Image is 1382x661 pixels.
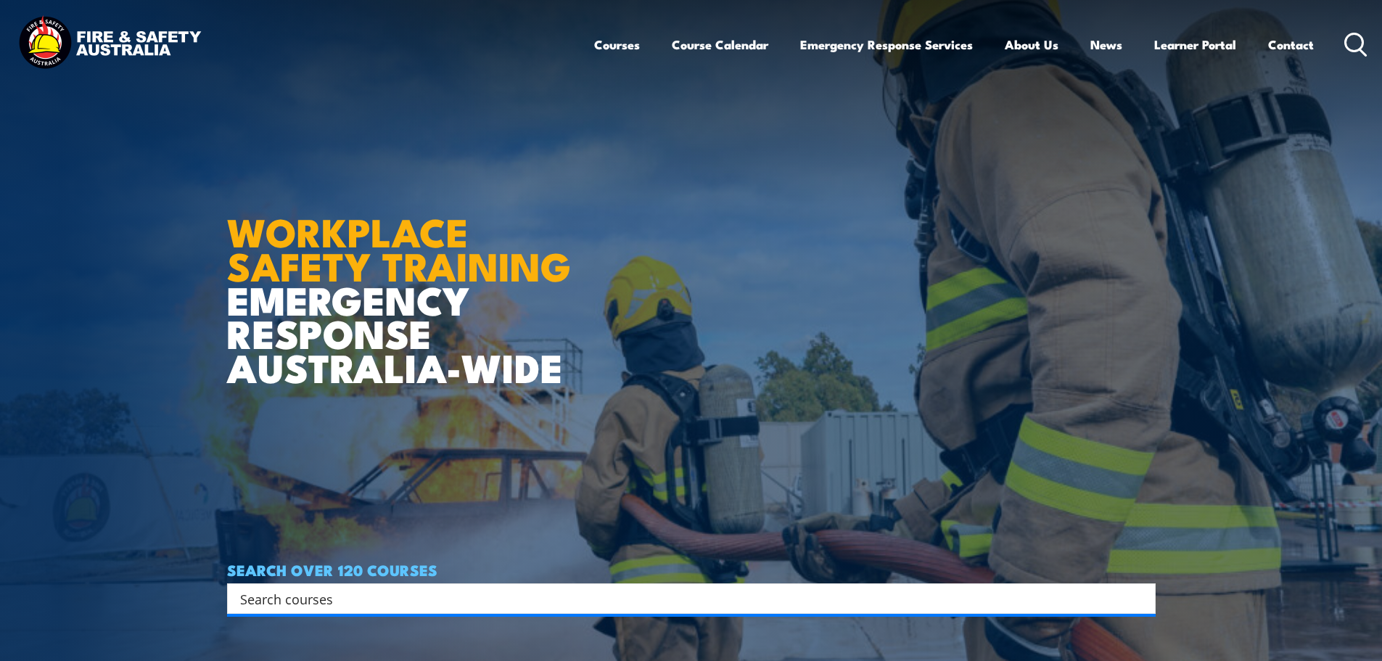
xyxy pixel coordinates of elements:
[672,25,768,64] a: Course Calendar
[240,588,1124,609] input: Search input
[227,200,571,295] strong: WORKPLACE SAFETY TRAINING
[1130,588,1151,609] button: Search magnifier button
[594,25,640,64] a: Courses
[1090,25,1122,64] a: News
[227,562,1156,578] h4: SEARCH OVER 120 COURSES
[1154,25,1236,64] a: Learner Portal
[1005,25,1058,64] a: About Us
[227,178,582,384] h1: EMERGENCY RESPONSE AUSTRALIA-WIDE
[243,588,1127,609] form: Search form
[800,25,973,64] a: Emergency Response Services
[1268,25,1314,64] a: Contact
